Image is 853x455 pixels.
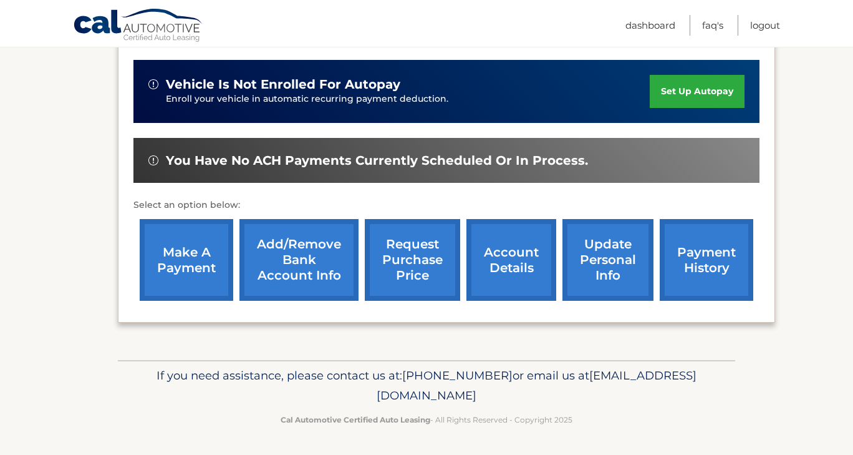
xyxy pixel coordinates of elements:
img: alert-white.svg [148,155,158,165]
span: [EMAIL_ADDRESS][DOMAIN_NAME] [377,368,696,403]
p: Select an option below: [133,198,759,213]
img: alert-white.svg [148,79,158,89]
a: Add/Remove bank account info [239,219,359,301]
a: Logout [750,15,780,36]
a: set up autopay [650,75,745,108]
a: Cal Automotive [73,8,204,44]
a: request purchase price [365,219,460,301]
p: If you need assistance, please contact us at: or email us at [126,366,727,406]
p: - All Rights Reserved - Copyright 2025 [126,413,727,426]
span: [PHONE_NUMBER] [402,368,513,383]
a: update personal info [562,219,653,301]
a: account details [466,219,556,301]
a: make a payment [140,219,233,301]
span: You have no ACH payments currently scheduled or in process. [166,153,588,169]
span: vehicle is not enrolled for autopay [166,77,400,92]
a: Dashboard [625,15,675,36]
a: payment history [660,219,753,301]
p: Enroll your vehicle in automatic recurring payment deduction. [166,92,650,106]
strong: Cal Automotive Certified Auto Leasing [281,415,430,424]
a: FAQ's [702,15,723,36]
